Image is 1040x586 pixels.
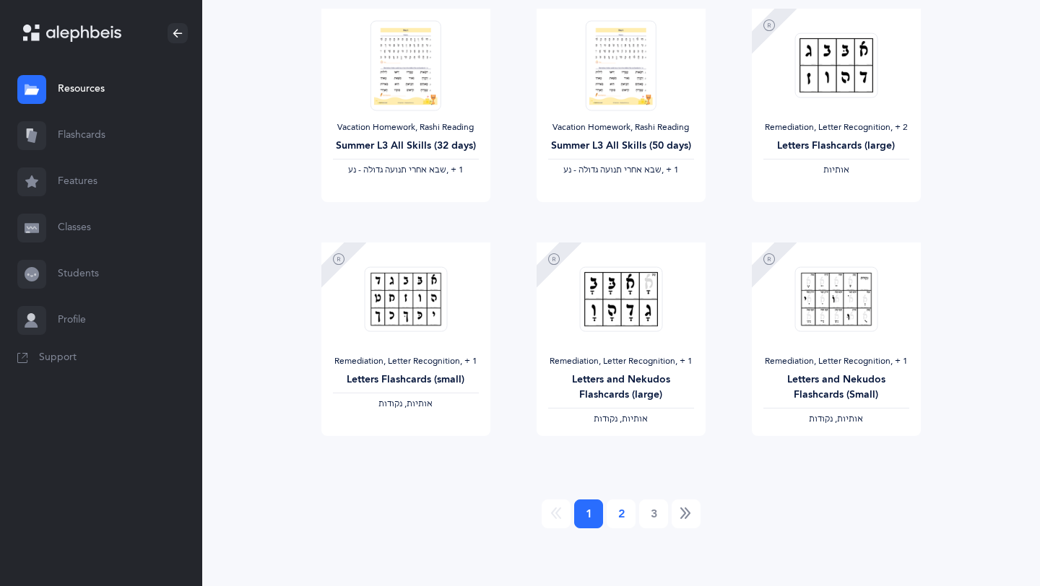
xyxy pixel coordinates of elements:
a: Next [672,499,701,528]
div: Letters and Nekudos Flashcards (Small) [763,372,909,403]
div: Remediation, Letter Recognition‪, + 1‬ [548,356,694,367]
span: ‫אותיות, נקודות‬ [594,414,648,424]
span: ‫אותיות, נקודות‬ [378,398,433,408]
a: 3 [639,499,668,528]
div: Summer L3 All Skills (50 days) [548,139,694,154]
img: Summer_L3ERashiLetterFluency_32_days_thumbnail_1717382284.png [370,20,441,110]
a: 1 [574,499,603,528]
img: Large_Rashi_Letters_Flashcards_thumbnail_1733038145.png [794,32,877,98]
div: Remediation, Letter Recognition‪, + 1‬ [333,356,479,367]
img: Large_Rashi_Leters_and_Nekudos_Flashcards_thumbnail_1733046137.png [579,266,662,332]
span: ‫שבא אחרי תנועה גדולה - נע‬ [348,165,446,175]
img: Mini_Rashi_Letters_Flashcards_thumbnail_1733038308.png [364,266,447,332]
div: ‪, + 1‬ [548,165,694,176]
a: 2 [607,499,636,528]
span: ‫אותיות‬ [823,165,849,175]
div: Letters Flashcards (large) [763,139,909,154]
div: Vacation Homework, Rashi Reading [548,122,694,134]
span: ‫שבא אחרי תנועה גדולה - נע‬ [563,165,662,175]
div: Vacation Homework, Rashi Reading [333,122,479,134]
div: Summer L3 All Skills (32 days) [333,139,479,154]
div: Letters Flashcards (small) [333,372,479,388]
img: Summer_L3ERashiLetterFluency_50_days_thumbnail_1716330622.png [586,20,656,110]
div: Remediation, Letter Recognition‪, + 1‬ [763,356,909,367]
div: Remediation, Letter Recognition‪, + 2‬ [763,122,909,134]
div: Letters and Nekudos Flashcards (large) [548,372,694,403]
span: ‫אותיות, נקודות‬ [809,414,863,424]
div: ‪, + 1‬ [333,165,479,176]
span: Support [39,351,77,365]
img: Small_Rashi_Letters_and__Nekudos_Flashcards_thumbnail_1733045123.png [794,266,877,332]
